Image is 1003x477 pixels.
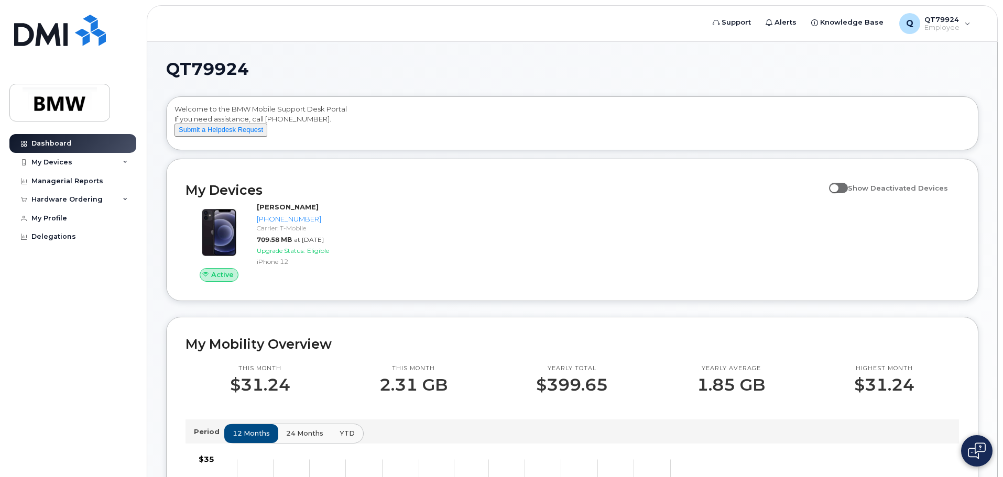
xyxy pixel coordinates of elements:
[257,247,305,254] span: Upgrade Status:
[175,124,267,137] button: Submit a Helpdesk Request
[194,427,224,437] p: Period
[848,184,948,192] span: Show Deactivated Devices
[257,203,319,211] strong: [PERSON_NAME]
[186,202,369,282] a: Active[PERSON_NAME][PHONE_NUMBER]Carrier: T-Mobile709.58 MBat [DATE]Upgrade Status:EligibleiPhone 12
[829,178,837,186] input: Show Deactivated Devices
[697,375,765,394] p: 1.85 GB
[854,375,914,394] p: $31.24
[175,104,970,146] div: Welcome to the BMW Mobile Support Desk Portal If you need assistance, call [PHONE_NUMBER].
[697,364,765,373] p: Yearly average
[307,247,329,254] span: Eligible
[211,270,234,280] span: Active
[199,454,214,464] tspan: $35
[854,364,914,373] p: Highest month
[286,428,323,438] span: 24 months
[257,224,365,232] div: Carrier: T-Mobile
[175,125,267,134] a: Submit a Helpdesk Request
[379,364,448,373] p: This month
[166,61,249,77] span: QT79924
[257,236,292,243] span: 709.58 MB
[968,442,986,459] img: Open chat
[230,375,290,394] p: $31.24
[257,214,365,224] div: [PHONE_NUMBER]
[186,182,824,198] h2: My Devices
[536,375,608,394] p: $399.65
[186,336,959,352] h2: My Mobility Overview
[340,428,355,438] span: YTD
[230,364,290,373] p: This month
[294,236,324,243] span: at [DATE]
[379,375,448,394] p: 2.31 GB
[257,257,365,266] div: iPhone 12
[194,207,244,258] img: iPhone_12.jpg
[536,364,608,373] p: Yearly total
